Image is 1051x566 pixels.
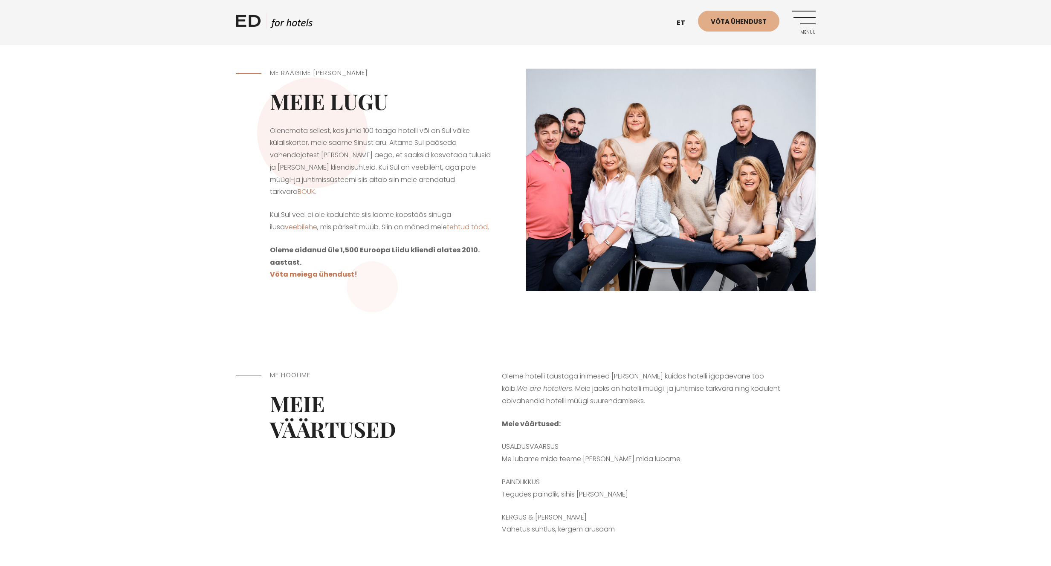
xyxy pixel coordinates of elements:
a: Võta ühendust [698,11,779,32]
a: ED HOTELS [236,13,313,34]
span: Menüü [792,30,816,35]
h2: Meie väärtused [270,391,434,442]
p: KERGUS & [PERSON_NAME] Vahetus suhtlus, kergem arusaam [502,511,782,536]
span: Me lubame mida teeme [PERSON_NAME] mida lubame [502,454,680,464]
h5: ME RÄÄGIME [PERSON_NAME] [270,68,492,78]
p: Oleme hotelli taustaga inimesed [PERSON_NAME] kuidas hotelli igapäevane töö käib. . Meie jaoks on... [502,370,782,407]
h2: Meie lugu [270,89,492,114]
em: We are hoteliers [517,384,572,393]
strong: Meie väärtused: [502,419,561,429]
a: veebilehe [285,222,317,232]
p: USALDUSVÄÄRSUS [502,441,782,465]
p: PAINDLIKKUS Tegudes paindlik, sihis [PERSON_NAME] [502,476,782,501]
h5: Me hoolime [270,370,434,380]
p: Kui Sul veel ei ole kodulehte siis loome koostöös sinuga ilusa , mis päriselt müüb. Siin on mõned... [270,209,492,234]
a: et [672,13,698,34]
p: Olenemata sellest, kas juhid 100 toaga hotelli või on Sul väike külaliskorter, meie saame Sinust ... [270,125,492,199]
strong: Oleme aidanud üle 1,500 Euroopa Liidu kliendi alates 2010. aastast. [270,245,480,267]
a: BOUK [298,187,315,196]
a: tehtud tööd [447,222,488,232]
a: Menüü [792,11,816,34]
a: Võta meiega ühendust! [270,269,357,279]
